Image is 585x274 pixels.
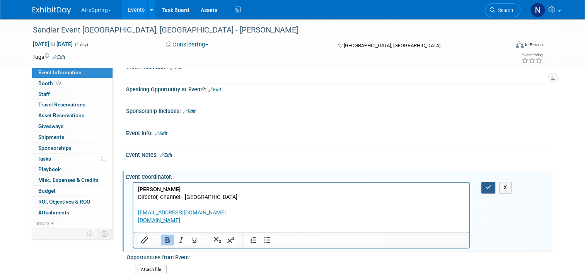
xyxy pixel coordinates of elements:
[4,3,332,50] body: Rich Text Area. Press ALT-0 for help.
[32,186,113,196] a: Budget
[38,80,62,86] span: Booth
[344,43,440,48] span: [GEOGRAPHIC_DATA], [GEOGRAPHIC_DATA]
[495,7,513,13] span: Search
[32,218,113,229] a: more
[5,3,47,10] b: [PERSON_NAME]
[30,23,500,37] div: Sandler Event [GEOGRAPHIC_DATA], [GEOGRAPHIC_DATA] - [PERSON_NAME]
[133,183,469,232] iframe: Rich Text Area
[174,235,188,245] button: Italic
[32,197,113,207] a: ROI, Objectives & ROO
[516,41,524,48] img: Format-Inperson.png
[5,27,92,33] a: [EMAIL_ADDRESS][DOMAIN_NAME]
[38,123,63,129] span: Giveaways
[38,69,82,75] span: Event Information
[5,3,331,50] p: Director, Channel - [GEOGRAPHIC_DATA]
[32,99,113,110] a: Travel Reservations
[525,42,543,48] div: In-Person
[32,207,113,218] a: Attachments
[97,229,113,239] td: Toggle Event Tabs
[32,7,71,14] img: ExhibitDay
[208,87,221,92] a: Edit
[38,209,69,216] span: Attachments
[38,177,99,183] span: Misc. Expenses & Credits
[32,89,113,99] a: Staff
[183,109,196,114] a: Edit
[160,152,172,158] a: Edit
[32,78,113,89] a: Booth
[55,80,62,86] span: Booth not reserved yet
[38,145,72,151] span: Sponsorships
[38,199,90,205] span: ROI, Objectives & ROO
[32,67,113,78] a: Event Information
[522,53,542,57] div: Event Rating
[155,131,167,136] a: Edit
[84,229,97,239] td: Personalize Event Tab Strip
[32,175,113,185] a: Misc. Expenses & Credits
[126,105,553,115] div: Sponsorship Includes:
[126,149,553,159] div: Event Notes:
[32,121,113,132] a: Giveaways
[485,3,520,17] a: Search
[224,235,237,245] button: Superscript
[126,127,553,137] div: Event Info:
[32,143,113,153] a: Sponsorships
[211,235,224,245] button: Subscript
[499,182,512,193] button: X
[126,84,553,94] div: Speaking Opportunity at Event?:
[38,91,50,97] span: Staff
[38,156,51,162] span: Tasks
[38,166,61,172] span: Playbook
[32,53,65,61] td: Tags
[138,235,151,245] button: Insert/edit link
[74,42,88,47] span: (1 day)
[49,41,56,47] span: to
[32,154,113,164] a: Tasks
[38,188,56,194] span: Budget
[247,235,260,245] button: Numbered list
[32,41,73,48] span: [DATE] [DATE]
[38,101,85,108] span: Travel Reservations
[261,235,274,245] button: Bullet list
[163,41,211,49] button: Considering
[32,164,113,175] a: Playbook
[188,235,201,245] button: Underline
[37,220,49,226] span: more
[161,235,174,245] button: Bold
[530,3,545,17] img: Natalie Pyron
[5,34,47,41] a: [DOMAIN_NAME]
[467,40,543,52] div: Event Format
[126,252,549,261] div: Opportunities from Event:
[38,112,84,118] span: Asset Reservations
[126,171,553,181] div: Event Coordinator:
[32,132,113,142] a: Shipments
[32,110,113,121] a: Asset Reservations
[38,134,64,140] span: Shipments
[53,55,65,60] a: Edit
